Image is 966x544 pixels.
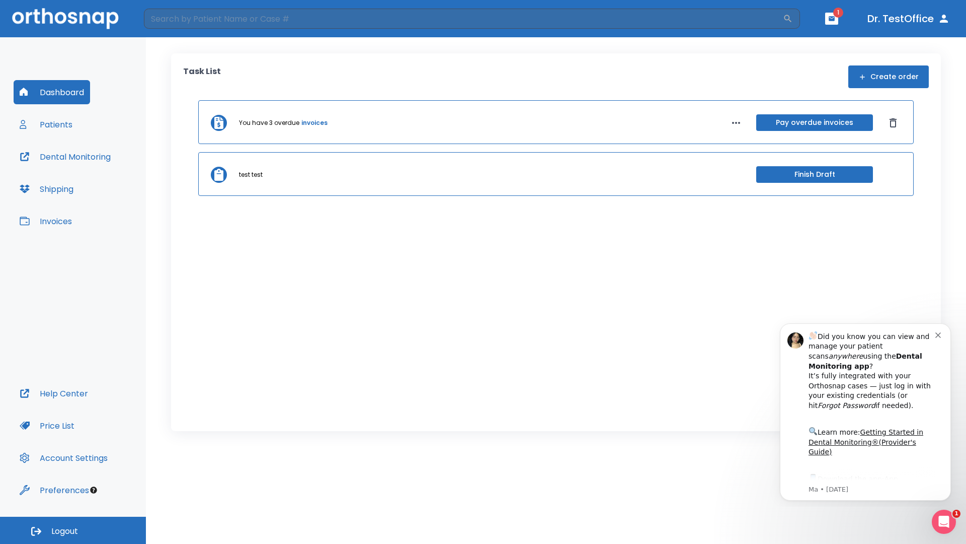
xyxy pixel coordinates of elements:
[848,65,929,88] button: Create order
[932,510,956,534] iframe: Intercom live chat
[14,478,95,502] button: Preferences
[765,314,966,507] iframe: Intercom notifications message
[89,486,98,495] div: Tooltip anchor
[183,65,221,88] p: Task List
[14,209,78,233] button: Invoices
[14,446,114,470] button: Account Settings
[756,166,873,183] button: Finish Draft
[44,158,171,210] div: Download the app: | ​ Let us know if you need help getting started!
[14,381,94,405] button: Help Center
[44,171,171,180] p: Message from Ma, sent 8w ago
[51,526,78,537] span: Logout
[171,16,179,24] button: Dismiss notification
[239,118,299,127] p: You have 3 overdue
[885,115,901,131] button: Dismiss
[12,8,119,29] img: Orthosnap
[952,510,960,518] span: 1
[14,414,80,438] button: Price List
[144,9,783,29] input: Search by Patient Name or Case #
[239,170,263,179] p: test test
[756,114,873,131] button: Pay overdue invoices
[14,80,90,104] button: Dashboard
[863,10,954,28] button: Dr. TestOffice
[44,161,133,179] a: App Store
[14,177,79,201] button: Shipping
[301,118,328,127] a: invoices
[833,8,843,18] span: 1
[14,112,78,137] button: Patients
[14,145,117,169] button: Dental Monitoring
